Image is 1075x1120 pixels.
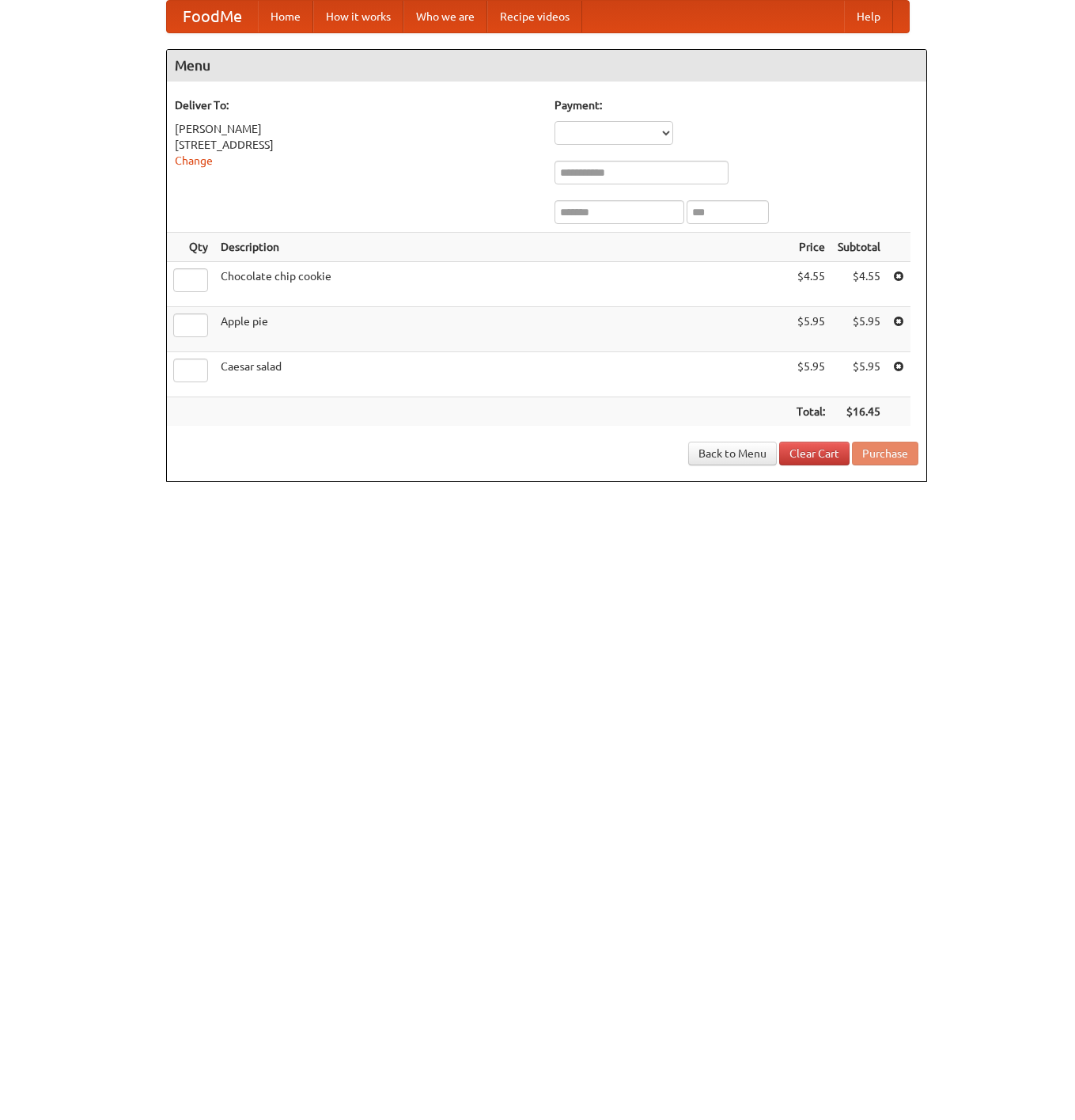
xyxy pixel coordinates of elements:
[831,307,887,352] td: $5.95
[790,352,831,397] td: $5.95
[214,233,790,262] th: Description
[831,262,887,307] td: $4.55
[214,307,790,352] td: Apple pie
[487,1,582,32] a: Recipe videos
[313,1,403,32] a: How it works
[555,97,918,113] h5: Payment:
[214,262,790,307] td: Chocolate chip cookie
[175,154,213,167] a: Change
[831,233,887,262] th: Subtotal
[167,50,926,82] h4: Menu
[831,352,887,397] td: $5.95
[790,397,831,427] th: Total:
[403,1,487,32] a: Who we are
[790,233,831,262] th: Price
[167,233,214,262] th: Qty
[790,262,831,307] td: $4.55
[779,442,850,465] a: Clear Cart
[844,1,893,32] a: Help
[831,397,887,427] th: $16.45
[852,442,918,465] button: Purchase
[688,442,777,465] a: Back to Menu
[175,121,539,137] div: [PERSON_NAME]
[175,137,539,153] div: [STREET_ADDRESS]
[214,352,790,397] td: Caesar salad
[258,1,313,32] a: Home
[175,97,539,113] h5: Deliver To:
[790,307,831,352] td: $5.95
[167,1,258,32] a: FoodMe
